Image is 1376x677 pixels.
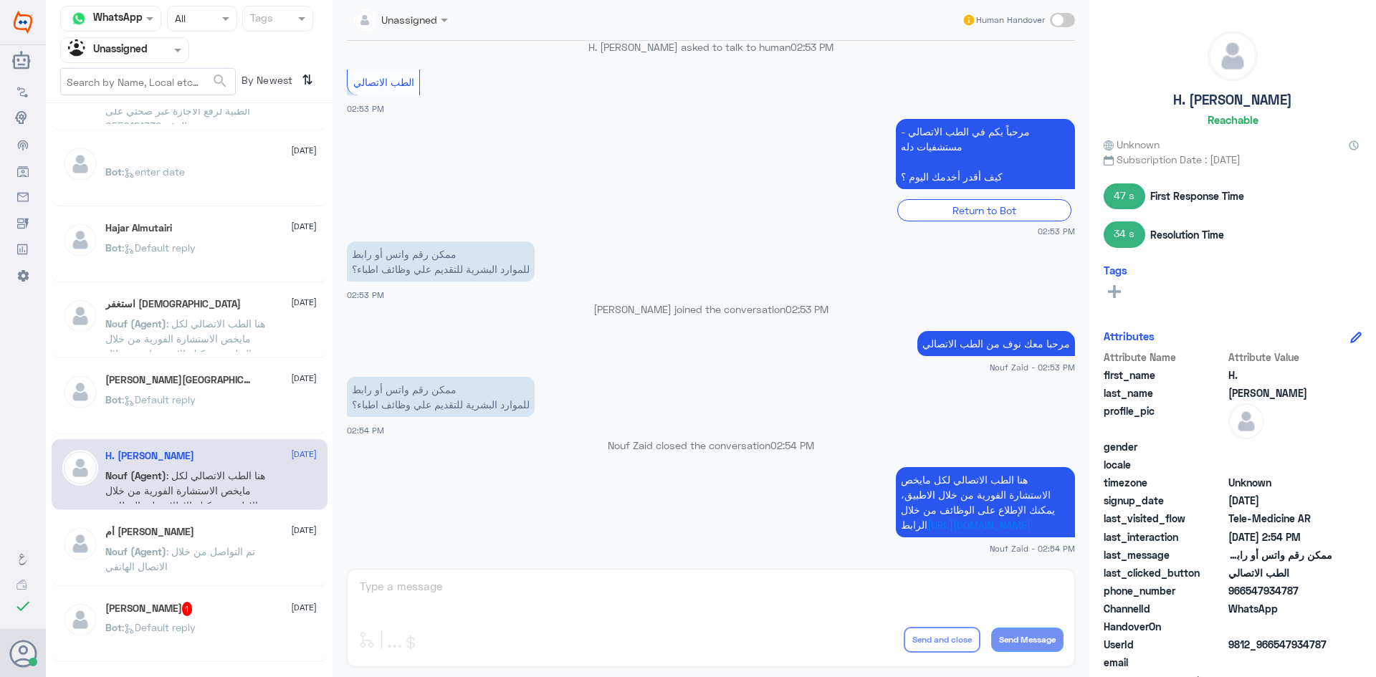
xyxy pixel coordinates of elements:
img: defaultAdmin.png [1228,403,1264,439]
span: gender [1104,439,1225,454]
span: null [1228,439,1332,454]
span: 2 [1228,601,1332,616]
button: Send and close [904,627,980,653]
span: [DATE] [291,524,317,537]
img: Unassigned.svg [68,39,90,61]
img: whatsapp.png [68,8,90,29]
span: Nouf (Agent) [105,545,166,557]
h5: أم غيث [105,526,194,538]
span: : Default reply [122,393,196,405]
span: Nouf Zaid - 02:53 PM [990,361,1075,373]
span: 02:53 PM [347,290,384,299]
span: Nouf Zaid - 02:54 PM [990,542,1075,554]
span: Bot [105,165,122,178]
span: [DATE] [291,372,317,385]
p: Nouf Zaid closed the conversation [347,438,1075,453]
span: 966547934787 [1228,583,1332,598]
span: الطب الاتصالي [353,76,414,88]
span: null [1228,457,1332,472]
button: Send Message [991,628,1064,652]
h6: Attributes [1104,330,1155,342]
div: Tags [248,10,273,29]
span: [DATE] [291,601,317,614]
span: 34 s [1104,221,1145,247]
span: Resolution Time [1150,227,1224,242]
span: null [1228,655,1332,670]
span: ممكن رقم واتس أو رابط للموارد البشرية للتقديم علي وظائف اطباء؟ [1228,547,1332,562]
span: 02:53 PM [790,41,833,53]
span: First Response Time [1150,188,1244,203]
span: Mohamed [1228,385,1332,400]
span: هنا الطب الاتصالي لكل مايخص الاستشارة الفورية من خلال الاطبيق، يمكنك الإطلاع على الوظائف من خلال ... [901,474,1055,531]
span: : Default reply [122,621,196,633]
span: Attribute Name [1104,350,1225,365]
span: timezone [1104,475,1225,490]
h5: H. [PERSON_NAME] [1173,92,1292,108]
img: defaultAdmin.png [62,222,98,258]
button: Avatar [9,640,37,667]
span: Unknown [1104,137,1160,152]
h5: ابو عثمان [105,602,193,616]
span: : يمكنك التواصل مع قسم التقارير الطبية لرفع الاجازة عبر صحتي على الرقم 0550181732 [105,90,259,132]
span: : هنا الطب الاتصالي لكل مايخص الاستشارة الفورية من خلال التطبيق، يمكنك الاستفسار من خلال الاتصال ... [105,317,265,375]
span: 47 s [1104,183,1145,209]
img: Widebot Logo [14,11,32,34]
div: Return to Bot [897,199,1071,221]
span: phone_number [1104,583,1225,598]
span: search [211,72,229,90]
span: Attribute Value [1228,350,1332,365]
span: email [1104,655,1225,670]
span: null [1228,619,1332,634]
span: first_name [1104,368,1225,383]
span: 2025-09-04T11:52:22.454Z [1228,493,1332,508]
img: defaultAdmin.png [62,146,98,182]
span: : enter date [122,165,185,178]
span: Nouf (Agent) [105,317,166,330]
img: defaultAdmin.png [62,602,98,638]
img: defaultAdmin.png [62,298,98,334]
p: 4/9/2025, 2:54 PM [896,467,1075,537]
p: 4/9/2025, 2:53 PM [347,241,535,282]
p: [PERSON_NAME] joined the conversation [347,302,1075,317]
span: Subscription Date : [DATE] [1104,152,1362,167]
span: [DATE] [291,144,317,157]
img: defaultAdmin.png [62,450,98,486]
span: 02:54 PM [770,439,814,451]
span: H. [1228,368,1332,383]
span: : تم التواصل من خلال الاتصال الهاتفي [105,545,255,572]
span: Human Handover [976,14,1045,27]
span: Bot [105,621,122,633]
p: 4/9/2025, 2:53 PM [917,331,1075,356]
h5: Hajar Almutairi [105,222,172,234]
h6: Reachable [1208,113,1258,126]
h5: H. Mohamed [105,450,194,462]
button: search [211,69,229,93]
h5: Meriam Riyadh [105,374,254,386]
span: Bot [105,393,122,405]
span: [DATE] [291,448,317,461]
span: Unknown [1228,475,1332,490]
input: Search by Name, Local etc… [61,69,235,95]
span: locale [1104,457,1225,472]
span: Bot [105,241,122,254]
h6: Tags [1104,264,1127,277]
span: ChannelId [1104,601,1225,616]
span: 2025-09-04T11:54:07.841Z [1228,529,1332,544]
h5: استغفر الله [105,298,241,310]
span: الطب الاتصالي [1228,565,1332,580]
span: [DATE] [291,296,317,309]
i: ⇅ [302,68,313,92]
span: profile_pic [1104,403,1225,436]
span: By Newest [236,68,296,97]
span: : هنا الطب الاتصالي لكل مايخص الاستشارة الفورية من خلال الاطبيق، يمكنك الإطلاع على الوظائف من خلا... [105,469,265,542]
span: last_visited_flow [1104,511,1225,526]
span: last_clicked_button [1104,565,1225,580]
span: 02:53 PM [347,104,384,113]
span: 02:54 PM [347,426,384,435]
span: Tele-Medicine AR [1228,511,1332,526]
a: [URL][DOMAIN_NAME] [927,519,1031,531]
img: defaultAdmin.png [62,374,98,410]
p: H. [PERSON_NAME] asked to talk to human [347,39,1075,54]
span: 02:53 PM [1038,225,1075,237]
span: 1 [182,602,193,616]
